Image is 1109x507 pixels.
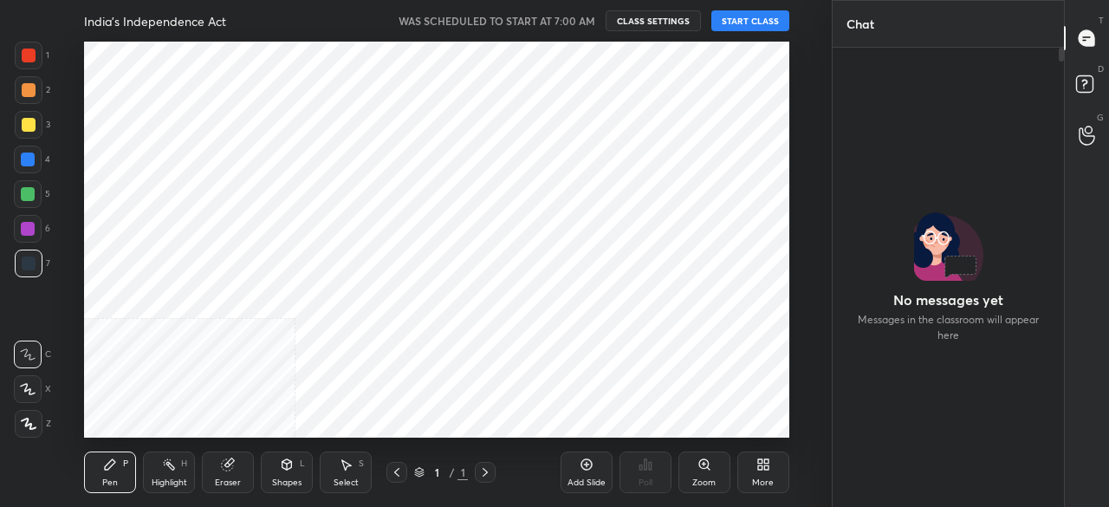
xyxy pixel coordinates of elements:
div: S [359,459,364,468]
div: Zoom [692,478,716,487]
div: 5 [14,180,50,208]
div: 2 [15,76,50,104]
p: Chat [833,1,888,47]
div: 6 [14,215,50,243]
div: C [14,341,51,368]
div: 7 [15,250,50,277]
div: Eraser [215,478,241,487]
div: P [123,459,128,468]
div: X [14,375,51,403]
button: CLASS SETTINGS [606,10,701,31]
p: D [1098,62,1104,75]
p: G [1097,111,1104,124]
h4: India's Independence Act [84,13,226,29]
div: Shapes [272,478,302,487]
div: 4 [14,146,50,173]
div: Select [334,478,359,487]
div: More [752,478,774,487]
div: Add Slide [567,478,606,487]
div: Z [15,410,51,438]
h5: WAS SCHEDULED TO START AT 7:00 AM [399,13,595,29]
div: / [449,467,454,478]
div: L [300,459,305,468]
div: 3 [15,111,50,139]
div: 1 [428,467,445,478]
div: Highlight [152,478,187,487]
p: T [1099,14,1104,27]
div: Pen [102,478,118,487]
div: H [181,459,187,468]
button: START CLASS [711,10,789,31]
div: 1 [457,465,468,480]
div: 1 [15,42,49,69]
